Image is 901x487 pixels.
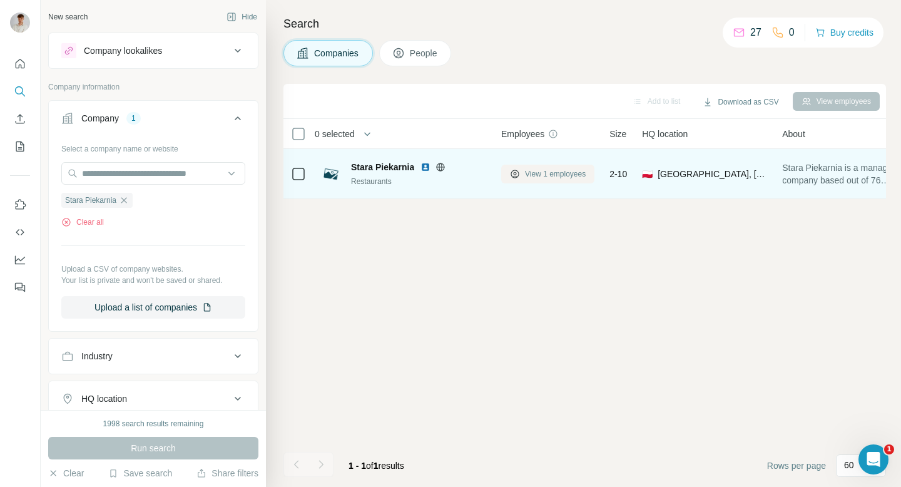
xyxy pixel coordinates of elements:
span: Rows per page [767,459,826,472]
span: About [782,128,805,140]
div: Industry [81,350,113,362]
span: HQ location [642,128,688,140]
div: New search [48,11,88,23]
button: Search [10,80,30,103]
button: Clear [48,467,84,479]
button: Quick start [10,53,30,75]
button: Hide [218,8,266,26]
p: 60 [844,459,854,471]
p: Upload a CSV of company websites. [61,264,245,275]
iframe: Intercom live chat [858,444,888,474]
div: HQ location [81,392,127,405]
span: 1 [884,444,894,454]
button: Download as CSV [694,93,787,111]
span: of [366,461,374,471]
div: Restaurants [351,176,486,187]
button: HQ location [49,384,258,414]
span: Employees [501,128,544,140]
button: Upload a list of companies [61,296,245,319]
span: 1 [374,461,379,471]
span: 2-10 [609,168,627,180]
button: Save search [108,467,172,479]
div: Company [81,112,119,125]
img: Logo of Stara Piekarnia [321,164,341,184]
span: Companies [314,47,360,59]
span: 1 - 1 [349,461,366,471]
span: [GEOGRAPHIC_DATA], [GEOGRAPHIC_DATA] [658,168,767,180]
div: Company lookalikes [84,44,162,57]
span: View 1 employees [525,168,586,180]
div: Select a company name or website [61,138,245,155]
div: 1998 search results remaining [103,418,204,429]
button: Buy credits [815,24,873,41]
button: Dashboard [10,249,30,271]
button: Use Surfe on LinkedIn [10,193,30,216]
p: Company information [48,81,258,93]
button: Enrich CSV [10,108,30,130]
p: 27 [750,25,761,40]
img: Avatar [10,13,30,33]
button: Clear all [61,217,104,228]
button: View 1 employees [501,165,594,183]
button: Industry [49,341,258,371]
p: 0 [789,25,795,40]
button: Use Surfe API [10,221,30,243]
button: Company1 [49,103,258,138]
img: LinkedIn logo [420,162,430,172]
button: My lists [10,135,30,158]
h4: Search [283,15,886,33]
div: 1 [126,113,141,124]
span: results [349,461,404,471]
button: Feedback [10,276,30,299]
span: Size [609,128,626,140]
p: Your list is private and won't be saved or shared. [61,275,245,286]
span: Stara Piekarnia [351,161,414,173]
span: People [410,47,439,59]
button: Share filters [196,467,258,479]
button: Company lookalikes [49,36,258,66]
span: 🇵🇱 [642,168,653,180]
span: 0 selected [315,128,355,140]
span: Stara Piekarnia [65,195,116,206]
